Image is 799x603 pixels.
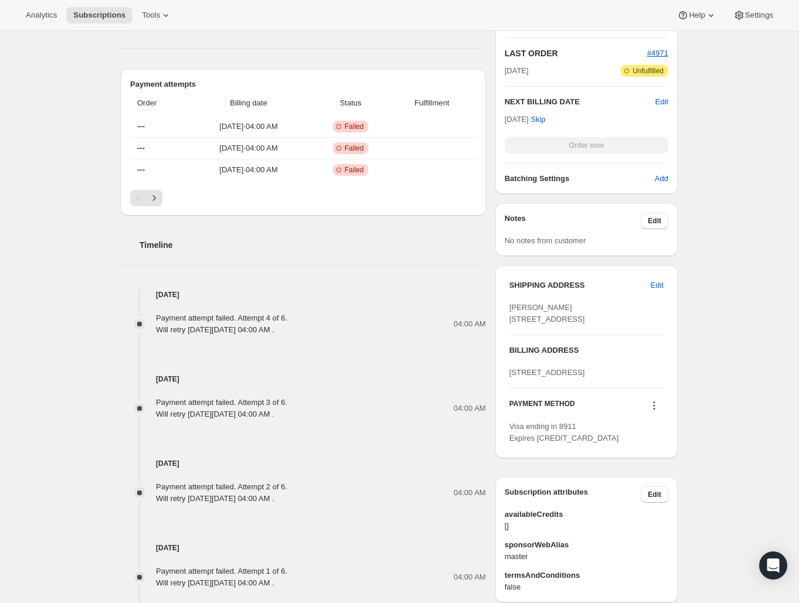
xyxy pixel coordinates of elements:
span: [PERSON_NAME] [STREET_ADDRESS] [509,303,585,323]
button: Edit [641,486,668,503]
button: Add [648,169,675,188]
span: termsAndConditions [505,570,668,581]
span: master [505,551,668,563]
h3: Subscription attributes [505,486,641,503]
div: Payment attempt failed. Attempt 4 of 6. Will retry [DATE][DATE] 04:00 AM . [156,312,287,336]
span: Failed [345,122,364,131]
span: Subscriptions [73,11,125,20]
h4: [DATE] [121,289,486,301]
div: Payment attempt failed. Attempt 2 of 6. Will retry [DATE][DATE] 04:00 AM . [156,481,287,505]
span: [DATE] [505,65,529,77]
span: [DATE] · [505,115,546,124]
span: Settings [745,11,773,20]
span: 04:00 AM [454,318,486,330]
div: Payment attempt failed. Attempt 3 of 6. Will retry [DATE][DATE] 04:00 AM . [156,397,287,420]
h2: NEXT BILLING DATE [505,96,655,108]
button: Edit [641,213,668,229]
span: Billing date [191,97,307,109]
h3: Notes [505,213,641,229]
button: Settings [726,7,780,23]
h2: LAST ORDER [505,47,647,59]
h2: Timeline [140,239,486,251]
a: #4971 [647,49,668,57]
span: Analytics [26,11,57,20]
span: Visa ending in 8911 Expires [CREDIT_CARD_DATA] [509,422,619,442]
span: [STREET_ADDRESS] [509,368,585,377]
span: Edit [648,216,661,226]
span: 04:00 AM [454,487,486,499]
span: Tools [142,11,160,20]
span: [DATE] · 04:00 AM [191,164,307,176]
span: [DATE] · 04:00 AM [191,121,307,132]
button: Subscriptions [66,7,132,23]
span: --- [137,165,145,174]
span: No notes from customer [505,236,586,245]
div: Payment attempt failed. Attempt 1 of 6. Will retry [DATE][DATE] 04:00 AM . [156,565,287,589]
span: Add [655,173,668,185]
h6: Batching Settings [505,173,655,185]
nav: Pagination [130,190,477,206]
button: Edit [644,276,671,295]
span: 04:00 AM [454,403,486,414]
button: Edit [655,96,668,108]
span: 04:00 AM [454,571,486,583]
button: Tools [135,7,179,23]
span: availableCredits [505,509,668,520]
h2: Payment attempts [130,79,477,90]
span: Skip [531,114,545,125]
span: Failed [345,165,364,175]
span: Edit [651,280,664,291]
h4: [DATE] [121,458,486,469]
button: Skip [523,110,552,129]
th: Order [130,90,187,116]
h4: [DATE] [121,373,486,385]
h3: BILLING ADDRESS [509,345,664,356]
span: sponsorWebAlias [505,539,668,551]
span: [DATE] · 04:00 AM [191,142,307,154]
span: Fulfillment [395,97,470,109]
div: Open Intercom Messenger [759,551,787,580]
span: Status [314,97,387,109]
span: --- [137,122,145,131]
span: Failed [345,144,364,153]
span: false [505,581,668,593]
h3: PAYMENT METHOD [509,399,575,415]
h4: [DATE] [121,542,486,554]
button: Analytics [19,7,64,23]
span: [] [505,520,668,532]
span: Help [689,11,705,20]
h3: SHIPPING ADDRESS [509,280,651,291]
span: Edit [648,490,661,499]
span: --- [137,144,145,152]
button: Help [670,7,723,23]
span: Unfulfilled [633,66,664,76]
button: Next [146,190,162,206]
button: #4971 [647,47,668,59]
